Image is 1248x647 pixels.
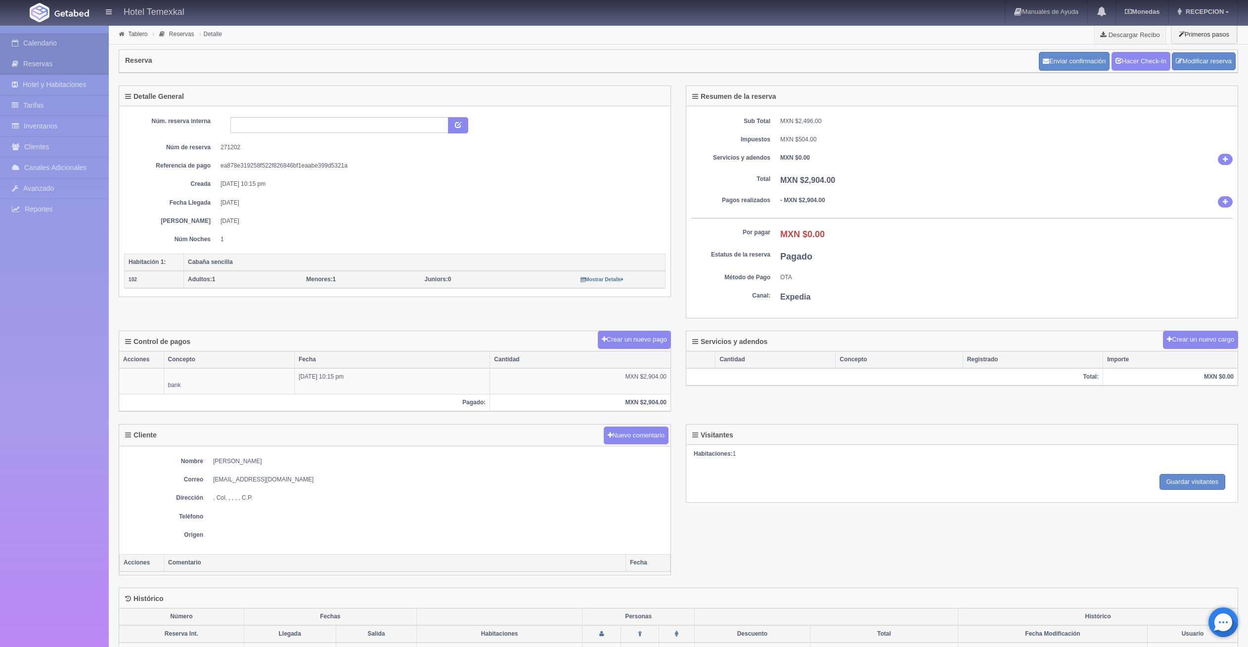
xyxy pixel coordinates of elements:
strong: Juniors: [425,276,448,283]
th: Total [810,625,958,643]
dt: [PERSON_NAME] [132,217,211,225]
th: Fecha [626,554,670,571]
th: Total: [686,368,1103,386]
img: Getabed [54,9,89,17]
dd: [PERSON_NAME] [213,457,666,466]
h4: Visitantes [692,431,733,439]
span: 0 [425,276,451,283]
th: Concepto [836,351,963,368]
th: Comentario [164,554,626,571]
th: Salida [336,625,416,643]
th: Usuario [1147,625,1238,643]
dt: Núm Noches [132,235,211,244]
th: Acciones [119,351,164,368]
dt: Estatus de la reserva [691,251,770,259]
button: Primeros pasos [1171,25,1237,44]
dd: OTA [780,273,1233,282]
th: Pagado: [119,394,490,411]
h4: Servicios y adendos [692,338,767,345]
th: Fechas [244,608,416,625]
th: Importe [1103,351,1238,368]
dd: [DATE] [221,217,658,225]
small: 102 [129,277,137,282]
dt: Servicios y adendos [691,154,770,162]
strong: Habitaciones: [694,450,733,457]
b: Monedas [1125,8,1159,15]
dt: Correo [124,475,203,484]
dd: 271202 [221,143,658,152]
th: MXN $0.00 [1103,368,1238,386]
dt: Por pagar [691,228,770,237]
h4: Hotel Temexkal [124,5,184,17]
dt: Núm. reserva interna [132,117,211,126]
h4: Control de pagos [125,338,190,345]
td: [DATE] 10:15 pm [294,368,490,394]
dt: Núm de reserva [132,143,211,152]
dt: Pagos realizados [691,196,770,205]
span: RECEPCION [1183,8,1224,15]
button: Crear un nuevo pago [598,331,671,349]
a: Hacer Check-In [1112,52,1170,71]
h4: Cliente [125,431,157,439]
li: Detalle [197,29,224,39]
a: Modificar reserva [1172,52,1236,71]
img: Getabed [30,3,49,22]
b: Expedia [780,293,810,301]
th: MXN $2,904.00 [490,394,670,411]
h4: Reserva [125,57,152,64]
dt: Dirección [124,494,203,502]
dd: MXN $2,496.00 [780,117,1233,126]
b: - MXN $2,904.00 [780,197,825,204]
th: Cantidad [715,351,836,368]
input: Guardar visitantes [1159,474,1226,490]
b: MXN $2,904.00 [780,176,835,184]
strong: Adultos: [188,276,212,283]
a: Descargar Recibo [1095,25,1165,44]
div: 1 [694,450,1230,458]
h4: Resumen de la reserva [692,93,776,100]
dd: 1 [221,235,658,244]
small: Mostrar Detalle [580,277,624,282]
dt: Sub Total [691,117,770,126]
a: Reservas [169,31,194,38]
th: Fecha [294,351,490,368]
button: Nuevo comentario [604,427,669,445]
th: Habitaciones [417,625,582,643]
th: Llegada [244,625,336,643]
th: Fecha Modificación [958,625,1148,643]
dt: Impuestos [691,135,770,144]
dt: Nombre [124,457,203,466]
button: Enviar confirmación [1039,52,1110,71]
a: Tablero [128,31,147,38]
dt: Canal: [691,292,770,300]
dd: , Col. , , , , C.P. [213,494,666,502]
dt: Origen [124,531,203,539]
th: Cantidad [490,351,670,368]
dd: ea878e319258f522f826846bf1eaabe399d5321a [221,162,658,170]
span: 1 [188,276,215,283]
th: Descuento [694,625,810,643]
th: Concepto [164,351,294,368]
dd: [DATE] [221,199,658,207]
th: Número [119,608,244,625]
dd: MXN $504.00 [780,135,1233,144]
dt: Referencia de pago [132,162,211,170]
dd: [DATE] 10:15 pm [221,180,658,188]
th: Personas [582,608,695,625]
th: Reserva Int. [119,625,244,643]
b: MXN $0.00 [780,229,825,239]
dt: Método de Pago [691,273,770,282]
th: Cabaña sencilla [184,254,666,271]
span: 1 [306,276,336,283]
dt: Fecha Llegada [132,199,211,207]
dt: Creada [132,180,211,188]
h4: Histórico [125,595,164,603]
td: MXN $2,904.00 [490,368,670,394]
b: MXN $0.00 [780,154,810,161]
strong: Menores: [306,276,332,283]
b: Pagado [780,252,812,261]
dt: Teléfono [124,513,203,521]
b: Habitación 1: [129,259,166,265]
a: Mostrar Detalle [580,276,624,283]
dd: [EMAIL_ADDRESS][DOMAIN_NAME] [213,475,666,484]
